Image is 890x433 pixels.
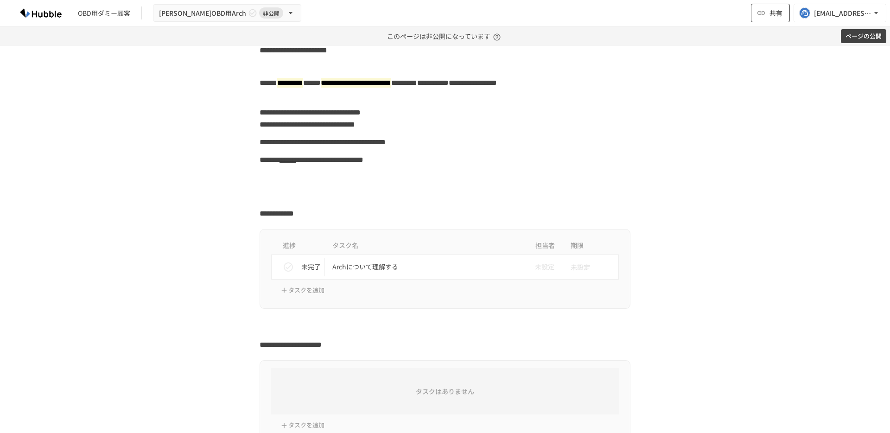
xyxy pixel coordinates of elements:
[325,237,526,255] th: タスク名
[332,261,519,273] p: Archについて理解する
[279,283,327,298] button: タスクを追加
[279,418,327,433] button: タスクを追加
[271,386,619,396] h6: タスクはありません
[78,8,130,18] div: OBD用ダミー顧客
[841,29,886,44] button: ページの公開
[259,8,283,18] span: 非公開
[526,237,563,255] th: 担当者
[563,237,619,255] th: 期限
[769,8,782,18] span: 共有
[794,4,886,22] button: [EMAIL_ADDRESS][DOMAIN_NAME]
[751,4,790,22] button: 共有
[301,261,321,272] p: 未完了
[153,4,301,22] button: [PERSON_NAME]OBD用Arch非公開
[271,237,619,280] table: task table
[814,7,871,19] div: [EMAIL_ADDRESS][DOMAIN_NAME]
[387,26,503,46] p: このページは非公開になっています
[272,237,325,255] th: 進捗
[528,261,554,272] span: 未設定
[571,258,590,276] span: 未設定
[159,7,246,19] span: [PERSON_NAME]OBD用Arch
[11,6,70,20] img: HzDRNkGCf7KYO4GfwKnzITak6oVsp5RHeZBEM1dQFiQ
[279,258,298,276] button: status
